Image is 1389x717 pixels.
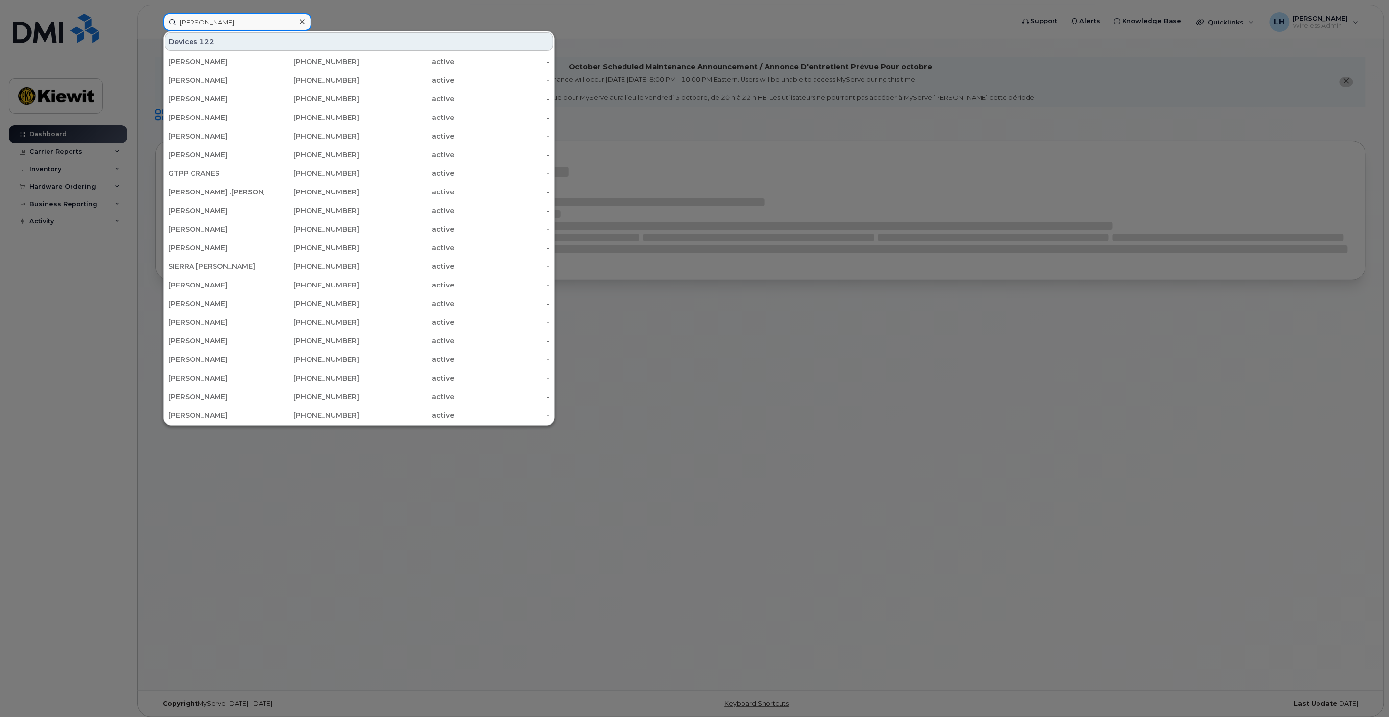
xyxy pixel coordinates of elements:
[359,57,455,67] div: active
[168,392,264,402] div: [PERSON_NAME]
[264,336,359,346] div: [PHONE_NUMBER]
[199,37,214,47] span: 122
[165,406,553,424] a: [PERSON_NAME][PHONE_NUMBER]active-
[264,243,359,253] div: [PHONE_NUMBER]
[165,183,553,201] a: [PERSON_NAME] .[PERSON_NAME][PHONE_NUMBER]active-
[165,90,553,108] a: [PERSON_NAME][PHONE_NUMBER]active-
[168,280,264,290] div: [PERSON_NAME]
[168,373,264,383] div: [PERSON_NAME]
[165,388,553,406] a: [PERSON_NAME][PHONE_NUMBER]active-
[455,392,550,402] div: -
[1346,674,1382,710] iframe: Messenger Launcher
[165,202,553,219] a: [PERSON_NAME][PHONE_NUMBER]active-
[165,332,553,350] a: [PERSON_NAME][PHONE_NUMBER]active-
[165,369,553,387] a: [PERSON_NAME][PHONE_NUMBER]active-
[264,410,359,420] div: [PHONE_NUMBER]
[264,373,359,383] div: [PHONE_NUMBER]
[168,317,264,327] div: [PERSON_NAME]
[455,336,550,346] div: -
[359,75,455,85] div: active
[165,146,553,164] a: [PERSON_NAME][PHONE_NUMBER]active-
[359,410,455,420] div: active
[168,262,264,271] div: SIERRA [PERSON_NAME]
[264,113,359,122] div: [PHONE_NUMBER]
[165,276,553,294] a: [PERSON_NAME][PHONE_NUMBER]active-
[359,373,455,383] div: active
[455,168,550,178] div: -
[165,220,553,238] a: [PERSON_NAME][PHONE_NUMBER]active-
[264,299,359,309] div: [PHONE_NUMBER]
[359,280,455,290] div: active
[165,127,553,145] a: [PERSON_NAME][PHONE_NUMBER]active-
[455,355,550,364] div: -
[455,280,550,290] div: -
[359,299,455,309] div: active
[168,168,264,178] div: GTPP CRANES
[168,224,264,234] div: [PERSON_NAME]
[165,295,553,312] a: [PERSON_NAME][PHONE_NUMBER]active-
[359,94,455,104] div: active
[264,94,359,104] div: [PHONE_NUMBER]
[455,113,550,122] div: -
[359,355,455,364] div: active
[455,150,550,160] div: -
[359,150,455,160] div: active
[168,355,264,364] div: [PERSON_NAME]
[455,262,550,271] div: -
[359,131,455,141] div: active
[359,317,455,327] div: active
[264,150,359,160] div: [PHONE_NUMBER]
[359,168,455,178] div: active
[455,224,550,234] div: -
[455,94,550,104] div: -
[165,72,553,89] a: [PERSON_NAME][PHONE_NUMBER]active-
[165,32,553,51] div: Devices
[264,262,359,271] div: [PHONE_NUMBER]
[264,75,359,85] div: [PHONE_NUMBER]
[455,373,550,383] div: -
[264,168,359,178] div: [PHONE_NUMBER]
[455,57,550,67] div: -
[264,57,359,67] div: [PHONE_NUMBER]
[264,206,359,215] div: [PHONE_NUMBER]
[455,410,550,420] div: -
[359,262,455,271] div: active
[264,187,359,197] div: [PHONE_NUMBER]
[455,131,550,141] div: -
[168,336,264,346] div: [PERSON_NAME]
[264,280,359,290] div: [PHONE_NUMBER]
[359,224,455,234] div: active
[455,243,550,253] div: -
[165,109,553,126] a: [PERSON_NAME][PHONE_NUMBER]active-
[359,113,455,122] div: active
[168,75,264,85] div: [PERSON_NAME]
[264,392,359,402] div: [PHONE_NUMBER]
[455,187,550,197] div: -
[359,187,455,197] div: active
[455,299,550,309] div: -
[168,150,264,160] div: [PERSON_NAME]
[168,187,264,197] div: [PERSON_NAME] .[PERSON_NAME]
[168,410,264,420] div: [PERSON_NAME]
[168,299,264,309] div: [PERSON_NAME]
[264,131,359,141] div: [PHONE_NUMBER]
[455,206,550,215] div: -
[165,258,553,275] a: SIERRA [PERSON_NAME][PHONE_NUMBER]active-
[359,392,455,402] div: active
[455,75,550,85] div: -
[168,243,264,253] div: [PERSON_NAME]
[165,351,553,368] a: [PERSON_NAME][PHONE_NUMBER]active-
[165,239,553,257] a: [PERSON_NAME][PHONE_NUMBER]active-
[264,317,359,327] div: [PHONE_NUMBER]
[359,243,455,253] div: active
[264,224,359,234] div: [PHONE_NUMBER]
[264,355,359,364] div: [PHONE_NUMBER]
[359,336,455,346] div: active
[455,317,550,327] div: -
[168,57,264,67] div: [PERSON_NAME]
[165,165,553,182] a: GTPP CRANES[PHONE_NUMBER]active-
[168,131,264,141] div: [PERSON_NAME]
[168,113,264,122] div: [PERSON_NAME]
[165,313,553,331] a: [PERSON_NAME][PHONE_NUMBER]active-
[359,206,455,215] div: active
